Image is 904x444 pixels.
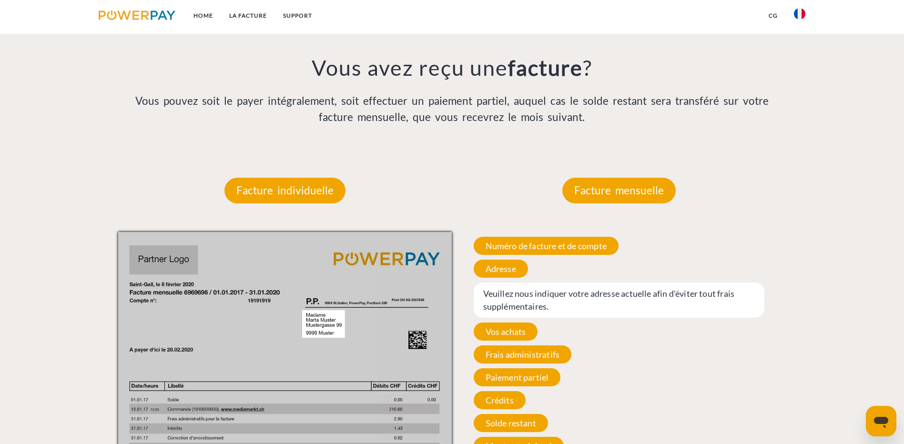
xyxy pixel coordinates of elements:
[794,8,805,20] img: fr
[474,260,528,278] span: Adresse
[99,10,175,20] img: logo-powerpay.svg
[474,323,538,341] span: Vos achats
[221,7,275,24] a: LA FACTURE
[562,178,676,203] p: Facture mensuelle
[185,7,221,24] a: Home
[474,368,561,386] span: Paiement partiel
[224,178,345,203] p: Facture individuelle
[275,7,320,24] a: Support
[474,414,548,432] span: Solde restant
[474,391,526,409] span: Crédits
[761,7,786,24] a: CG
[474,283,765,318] span: Veuillez nous indiquer votre adresse actuelle afin d'éviter tout frais supplémentaires.
[474,237,619,255] span: Numéro de facture et de compte
[866,406,896,436] iframe: Bouton de lancement de la fenêtre de messagerie, conversation en cours
[118,93,786,125] p: Vous pouvez soit le payer intégralement, soit effectuer un paiement partiel, auquel cas le solde ...
[508,55,583,81] b: facture
[474,345,572,363] span: Frais administratifs
[118,54,786,81] h3: Vous avez reçu une ?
